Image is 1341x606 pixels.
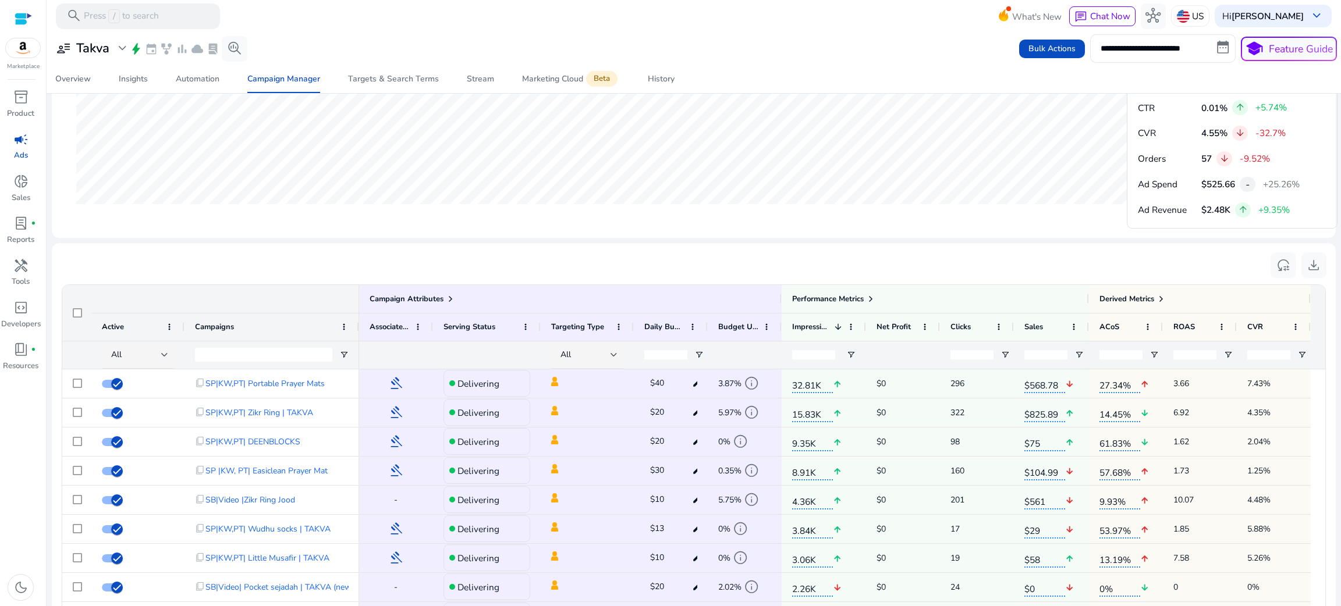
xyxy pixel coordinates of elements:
span: download [1306,258,1321,273]
span: SP|KW,PT| DEENBLOCKS [205,430,300,454]
div: Stream [467,75,494,83]
span: $10 [650,552,664,563]
span: Bulk Actions [1028,42,1076,55]
span: - [1246,177,1250,192]
span: search_insights [227,41,242,56]
mat-icon: arrow_downward [833,576,842,600]
span: SP|KW,PT| Wudhu socks | TAKVA [205,517,331,541]
span: 0.35% [718,459,742,483]
span: 7.43% [1247,372,1300,395]
span: 5.75% [718,488,742,512]
span: 61.83% [1099,432,1140,451]
span: 17 [950,517,1003,541]
span: lab_profile [207,42,219,55]
span: Campaigns [195,322,234,332]
span: 0% [718,430,730,454]
p: Ad Revenue [1138,203,1196,216]
span: Chat Now [1090,10,1130,22]
span: All [560,349,571,360]
p: $2.48K [1201,203,1230,216]
p: Feature Guide [1269,41,1333,56]
span: ROAS [1173,322,1195,332]
mat-icon: arrow_upward [833,459,842,483]
p: Delivering [457,546,499,570]
span: info [744,579,759,594]
div: Campaign Manager [247,75,320,83]
span: / [108,9,119,23]
span: 3.06K [792,548,833,568]
span: 13.19% [1099,548,1140,568]
span: $568.78 [1024,373,1065,393]
span: $20 [650,581,664,592]
span: content_copy [195,436,205,447]
p: Resources [3,361,38,372]
p: Orders [1138,152,1196,165]
span: 296 [950,372,1003,395]
p: Tools [12,276,30,288]
span: 27.34% [1099,373,1140,393]
span: Sales [1024,322,1043,332]
mat-icon: edit [689,375,705,392]
img: us.svg [1177,10,1190,23]
span: 2.04% [1247,430,1300,454]
p: Delivering [457,401,499,425]
span: gavel [388,434,403,449]
span: book_4 [13,342,29,357]
span: Daily Budget [644,322,684,332]
button: Open Filter Menu [846,350,856,359]
div: Marketing Cloud [522,74,620,84]
mat-icon: arrow_upward [1065,401,1074,425]
span: info [744,492,759,507]
mat-icon: arrow_upward [1140,459,1149,483]
span: Net Profit [877,322,911,332]
span: $104.99 [1024,461,1065,480]
span: 7.58 [1173,546,1226,570]
span: hub [1145,8,1161,23]
span: content_copy [195,465,205,476]
p: 57 [1201,152,1212,165]
span: $0 [877,465,886,476]
mat-icon: arrow_upward [1140,518,1149,541]
span: $75 [1024,432,1065,451]
span: arrow_upward [1235,102,1246,113]
span: 98 [950,430,1003,454]
span: 0 [1173,575,1226,599]
mat-icon: arrow_downward [1065,459,1074,483]
span: ACoS [1099,322,1119,332]
span: 3.66 [1173,372,1226,395]
mat-icon: arrow_upward [1065,430,1074,454]
span: info [733,521,748,536]
span: Campaign Attributes [370,294,444,304]
p: US [1192,6,1204,26]
span: gavel [388,521,403,536]
span: 2.26K [792,577,833,597]
span: 201 [950,488,1003,512]
span: 5.97% [718,401,742,425]
button: Bulk Actions [1019,40,1085,58]
span: 53.97% [1099,519,1140,539]
mat-icon: edit [689,433,705,450]
span: 19 [950,546,1003,570]
button: Open Filter Menu [1150,350,1159,359]
span: inventory_2 [13,90,29,105]
span: Targeting Type [551,322,604,332]
div: Insights [119,75,148,83]
span: 1.73 [1173,459,1226,483]
span: content_copy [195,523,205,534]
span: 160 [950,459,1003,483]
button: Open Filter Menu [694,350,704,359]
span: 6.92 [1173,401,1226,425]
mat-icon: edit [689,462,705,479]
p: 4.55% [1201,126,1228,140]
span: SP |KW, PT| Easiclean Prayer Mat [205,459,328,483]
span: arrow_downward [1219,154,1230,164]
span: keyboard_arrow_down [1309,8,1324,23]
button: Open Filter Menu [1074,350,1084,359]
p: CVR [1138,126,1196,140]
mat-icon: arrow_downward [1065,576,1074,600]
p: Delivering [457,430,499,454]
button: Open Filter Menu [1001,350,1010,359]
span: $29 [1024,519,1065,539]
p: Ad Spend [1138,177,1196,191]
span: 9.35K [792,432,833,451]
